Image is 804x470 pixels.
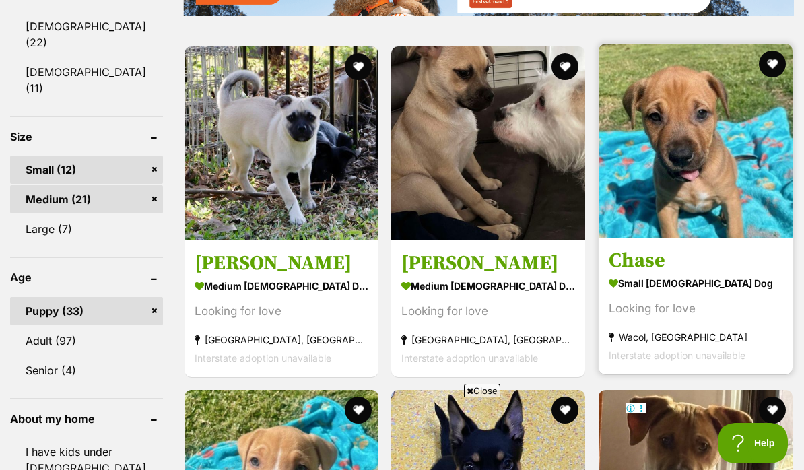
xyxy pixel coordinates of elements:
[185,46,378,240] img: Rex - Pug Dog
[10,131,163,143] header: Size
[10,297,163,325] a: Puppy (33)
[10,271,163,283] header: Age
[195,331,368,349] strong: [GEOGRAPHIC_DATA], [GEOGRAPHIC_DATA]
[10,356,163,384] a: Senior (4)
[10,185,163,213] a: Medium (21)
[195,250,368,276] h3: [PERSON_NAME]
[401,331,575,349] strong: [GEOGRAPHIC_DATA], [GEOGRAPHIC_DATA]
[718,423,791,463] iframe: Help Scout Beacon - Open
[599,44,793,238] img: Chase - Medium Cross Breed Dog
[391,240,585,377] a: [PERSON_NAME] medium [DEMOGRAPHIC_DATA] Dog Looking for love [GEOGRAPHIC_DATA], [GEOGRAPHIC_DATA]...
[552,53,579,80] button: favourite
[185,240,378,377] a: [PERSON_NAME] medium [DEMOGRAPHIC_DATA] Dog Looking for love [GEOGRAPHIC_DATA], [GEOGRAPHIC_DATA]...
[609,328,782,346] strong: Wacol, [GEOGRAPHIC_DATA]
[609,300,782,318] div: Looking for love
[10,156,163,184] a: Small (12)
[464,384,500,397] span: Close
[345,53,372,80] button: favourite
[10,215,163,243] a: Large (7)
[391,46,585,240] img: Russell - Pug Dog
[609,248,782,273] h3: Chase
[10,327,163,355] a: Adult (97)
[10,12,163,57] a: [DEMOGRAPHIC_DATA] (22)
[401,250,575,276] h3: [PERSON_NAME]
[759,51,786,77] button: favourite
[195,302,368,321] div: Looking for love
[599,238,793,374] a: Chase small [DEMOGRAPHIC_DATA] Dog Looking for love Wacol, [GEOGRAPHIC_DATA] Interstate adoption ...
[401,276,575,296] strong: medium [DEMOGRAPHIC_DATA] Dog
[609,349,745,361] span: Interstate adoption unavailable
[10,58,163,102] a: [DEMOGRAPHIC_DATA] (11)
[759,397,786,424] button: favourite
[401,302,575,321] div: Looking for love
[157,403,647,463] iframe: Advertisement
[1,1,654,169] img: layer.png
[401,352,538,364] span: Interstate adoption unavailable
[195,276,368,296] strong: medium [DEMOGRAPHIC_DATA] Dog
[609,273,782,293] strong: small [DEMOGRAPHIC_DATA] Dog
[10,413,163,425] header: About my home
[195,352,331,364] span: Interstate adoption unavailable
